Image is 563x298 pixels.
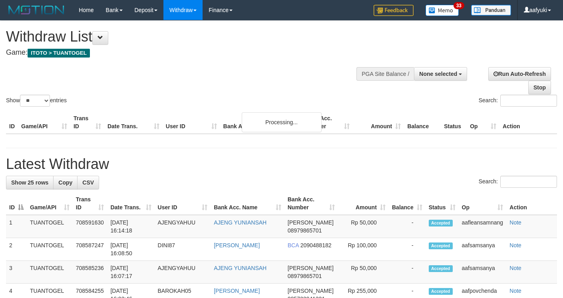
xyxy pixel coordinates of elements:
th: Bank Acc. Name [220,111,302,134]
span: Accepted [429,220,453,226]
th: Status [441,111,467,134]
div: PGA Site Balance / [356,67,414,81]
a: Run Auto-Refresh [488,67,551,81]
span: Copy 2090488182 to clipboard [300,242,332,248]
h1: Latest Withdraw [6,156,557,172]
a: Stop [528,81,551,94]
td: AJENGYAHUU [155,215,211,238]
td: 708591630 [73,215,107,238]
a: Copy [53,176,78,189]
span: [PERSON_NAME] [288,265,334,271]
h1: Withdraw List [6,29,367,45]
a: AJENG YUNIANSAH [214,265,267,271]
label: Show entries [6,95,67,107]
td: aafleansamnang [459,215,507,238]
td: [DATE] 16:08:50 [107,238,154,261]
a: Note [509,219,521,226]
th: User ID: activate to sort column ascending [155,192,211,215]
span: Show 25 rows [11,179,48,186]
th: Balance: activate to sort column ascending [389,192,426,215]
th: Action [499,111,557,134]
button: None selected [414,67,467,81]
th: Action [506,192,557,215]
img: MOTION_logo.png [6,4,67,16]
span: BCA [288,242,299,248]
td: 708585236 [73,261,107,284]
th: Bank Acc. Number [302,111,353,134]
th: Balance [404,111,441,134]
input: Search: [500,176,557,188]
span: [PERSON_NAME] [288,288,334,294]
th: Trans ID [70,111,104,134]
span: Copy 08979865701 to clipboard [288,273,322,279]
td: TUANTOGEL [27,261,73,284]
th: Date Trans.: activate to sort column ascending [107,192,154,215]
th: Bank Acc. Number: activate to sort column ascending [284,192,338,215]
th: ID: activate to sort column descending [6,192,27,215]
label: Search: [479,95,557,107]
td: aafsamsanya [459,238,507,261]
th: User ID [163,111,220,134]
img: Button%20Memo.svg [426,5,459,16]
th: Game/API: activate to sort column ascending [27,192,73,215]
span: CSV [82,179,94,186]
a: AJENG YUNIANSAH [214,219,267,226]
span: Accepted [429,242,453,249]
span: 33 [454,2,464,9]
img: panduan.png [471,5,511,16]
td: 2 [6,238,27,261]
td: 1 [6,215,27,238]
th: Date Trans. [104,111,163,134]
span: ITOTO > TUANTOGEL [28,49,90,58]
a: CSV [77,176,99,189]
th: ID [6,111,18,134]
span: Accepted [429,265,453,272]
h4: Game: [6,49,367,57]
th: Amount: activate to sort column ascending [338,192,389,215]
td: - [389,261,426,284]
td: Rp 50,000 [338,261,389,284]
td: TUANTOGEL [27,215,73,238]
span: Accepted [429,288,453,295]
a: [PERSON_NAME] [214,288,260,294]
span: [PERSON_NAME] [288,219,334,226]
span: Copy [58,179,72,186]
th: Op: activate to sort column ascending [459,192,507,215]
label: Search: [479,176,557,188]
div: Processing... [242,112,322,132]
td: TUANTOGEL [27,238,73,261]
a: Note [509,265,521,271]
th: Bank Acc. Name: activate to sort column ascending [211,192,284,215]
a: [PERSON_NAME] [214,242,260,248]
th: Amount [353,111,404,134]
img: Feedback.jpg [374,5,414,16]
th: Game/API [18,111,70,134]
td: [DATE] 16:07:17 [107,261,154,284]
td: aafsamsanya [459,261,507,284]
td: DINI87 [155,238,211,261]
td: - [389,215,426,238]
th: Status: activate to sort column ascending [426,192,459,215]
td: 3 [6,261,27,284]
td: - [389,238,426,261]
a: Note [509,242,521,248]
a: Show 25 rows [6,176,54,189]
td: [DATE] 16:14:18 [107,215,154,238]
span: None selected [419,71,457,77]
input: Search: [500,95,557,107]
a: Note [509,288,521,294]
td: Rp 100,000 [338,238,389,261]
td: Rp 50,000 [338,215,389,238]
td: AJENGYAHUU [155,261,211,284]
select: Showentries [20,95,50,107]
span: Copy 08979865701 to clipboard [288,227,322,234]
td: 708587247 [73,238,107,261]
th: Trans ID: activate to sort column ascending [73,192,107,215]
th: Op [467,111,499,134]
